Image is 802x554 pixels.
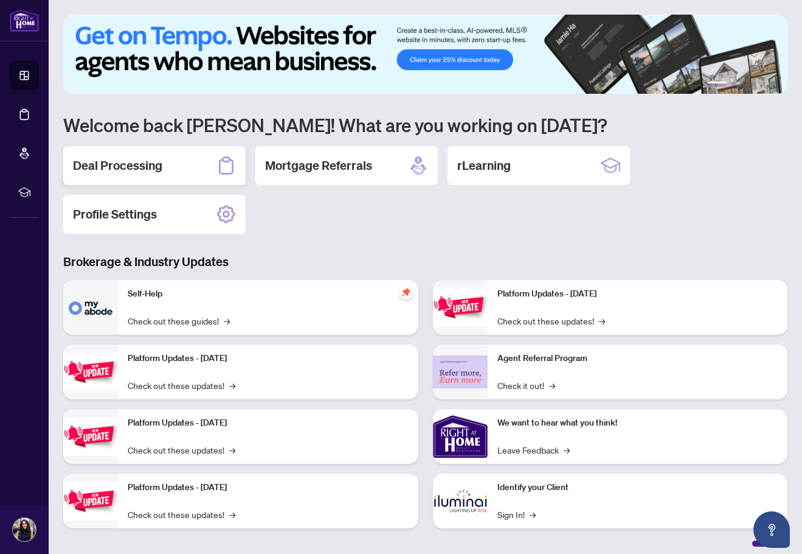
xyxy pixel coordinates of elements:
[229,443,235,457] span: →
[497,379,555,392] a: Check it out!→
[265,157,372,174] h2: Mortgage Referrals
[761,82,766,86] button: 5
[497,443,570,457] a: Leave Feedback→
[599,314,605,328] span: →
[433,409,488,464] img: We want to hear what you think!
[433,356,488,389] img: Agent Referral Program
[128,352,409,365] p: Platform Updates - [DATE]
[751,82,756,86] button: 4
[497,352,778,365] p: Agent Referral Program
[497,508,536,521] a: Sign In!→
[128,379,235,392] a: Check out these updates!→
[433,474,488,528] img: Identify your Client
[63,253,787,270] h3: Brokerage & Industry Updates
[433,288,488,326] img: Platform Updates - June 23, 2025
[128,508,235,521] a: Check out these updates!→
[457,157,511,174] h2: rLearning
[63,113,787,136] h1: Welcome back [PERSON_NAME]! What are you working on [DATE]?
[497,481,778,494] p: Identify your Client
[128,443,235,457] a: Check out these updates!→
[63,482,118,520] img: Platform Updates - July 8, 2025
[63,417,118,455] img: Platform Updates - July 21, 2025
[707,82,727,86] button: 1
[63,15,787,94] img: Slide 0
[63,352,118,391] img: Platform Updates - September 16, 2025
[549,379,555,392] span: →
[497,287,778,301] p: Platform Updates - [DATE]
[770,82,775,86] button: 6
[229,508,235,521] span: →
[10,9,39,32] img: logo
[497,416,778,430] p: We want to hear what you think!
[731,82,736,86] button: 2
[741,82,746,86] button: 3
[564,443,570,457] span: →
[128,287,409,301] p: Self-Help
[128,314,230,328] a: Check out these guides!→
[128,481,409,494] p: Platform Updates - [DATE]
[229,379,235,392] span: →
[530,508,536,521] span: →
[128,416,409,430] p: Platform Updates - [DATE]
[73,206,157,223] h2: Profile Settings
[399,285,413,300] span: pushpin
[13,518,36,541] img: Profile Icon
[63,280,118,335] img: Self-Help
[224,314,230,328] span: →
[497,314,605,328] a: Check out these updates!→
[753,511,790,548] button: Open asap
[73,157,162,174] h2: Deal Processing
